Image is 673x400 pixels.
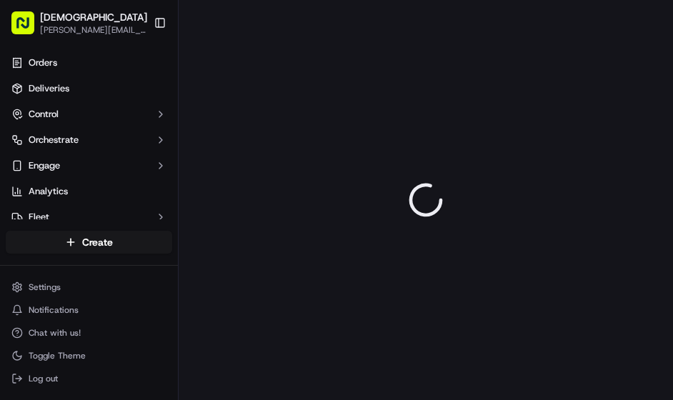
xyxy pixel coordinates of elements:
button: [PERSON_NAME][EMAIL_ADDRESS][DOMAIN_NAME] [40,24,147,36]
span: Toggle Theme [29,350,86,361]
button: Orchestrate [6,129,172,151]
a: Deliveries [6,77,172,100]
span: Fleet [29,211,49,224]
button: Engage [6,154,172,177]
button: Chat with us! [6,323,172,343]
button: [DEMOGRAPHIC_DATA][PERSON_NAME][EMAIL_ADDRESS][DOMAIN_NAME] [6,6,148,40]
span: Orders [29,56,57,69]
span: Create [82,235,113,249]
span: Chat with us! [29,327,81,339]
button: Notifications [6,300,172,320]
span: Deliveries [29,82,69,95]
span: Analytics [29,185,68,198]
span: Notifications [29,304,79,316]
button: Toggle Theme [6,346,172,366]
button: Settings [6,277,172,297]
button: Create [6,231,172,254]
button: Control [6,103,172,126]
span: Control [29,108,59,121]
span: Engage [29,159,60,172]
span: Log out [29,373,58,384]
span: Settings [29,281,61,293]
span: Orchestrate [29,134,79,146]
a: Orders [6,51,172,74]
button: Fleet [6,206,172,229]
a: Analytics [6,180,172,203]
button: [DEMOGRAPHIC_DATA] [40,10,147,24]
button: Log out [6,369,172,389]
